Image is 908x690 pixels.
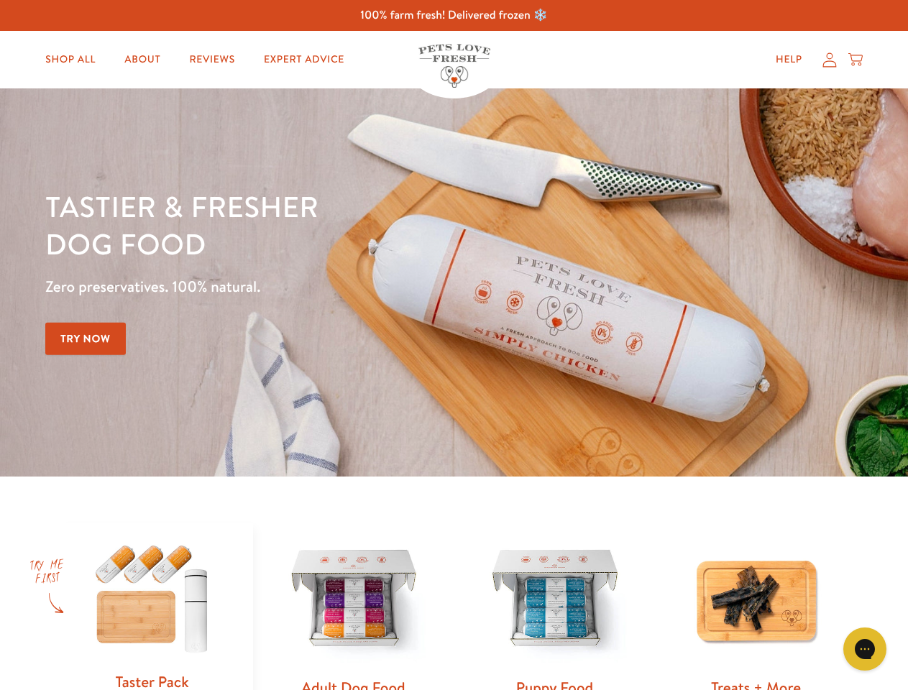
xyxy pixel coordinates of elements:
[45,188,590,262] h1: Tastier & fresher dog food
[45,274,590,300] p: Zero preservatives. 100% natural.
[836,622,894,676] iframe: Gorgias live chat messenger
[252,45,356,74] a: Expert Advice
[45,323,126,355] a: Try Now
[418,44,490,88] img: Pets Love Fresh
[178,45,246,74] a: Reviews
[34,45,107,74] a: Shop All
[764,45,814,74] a: Help
[113,45,172,74] a: About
